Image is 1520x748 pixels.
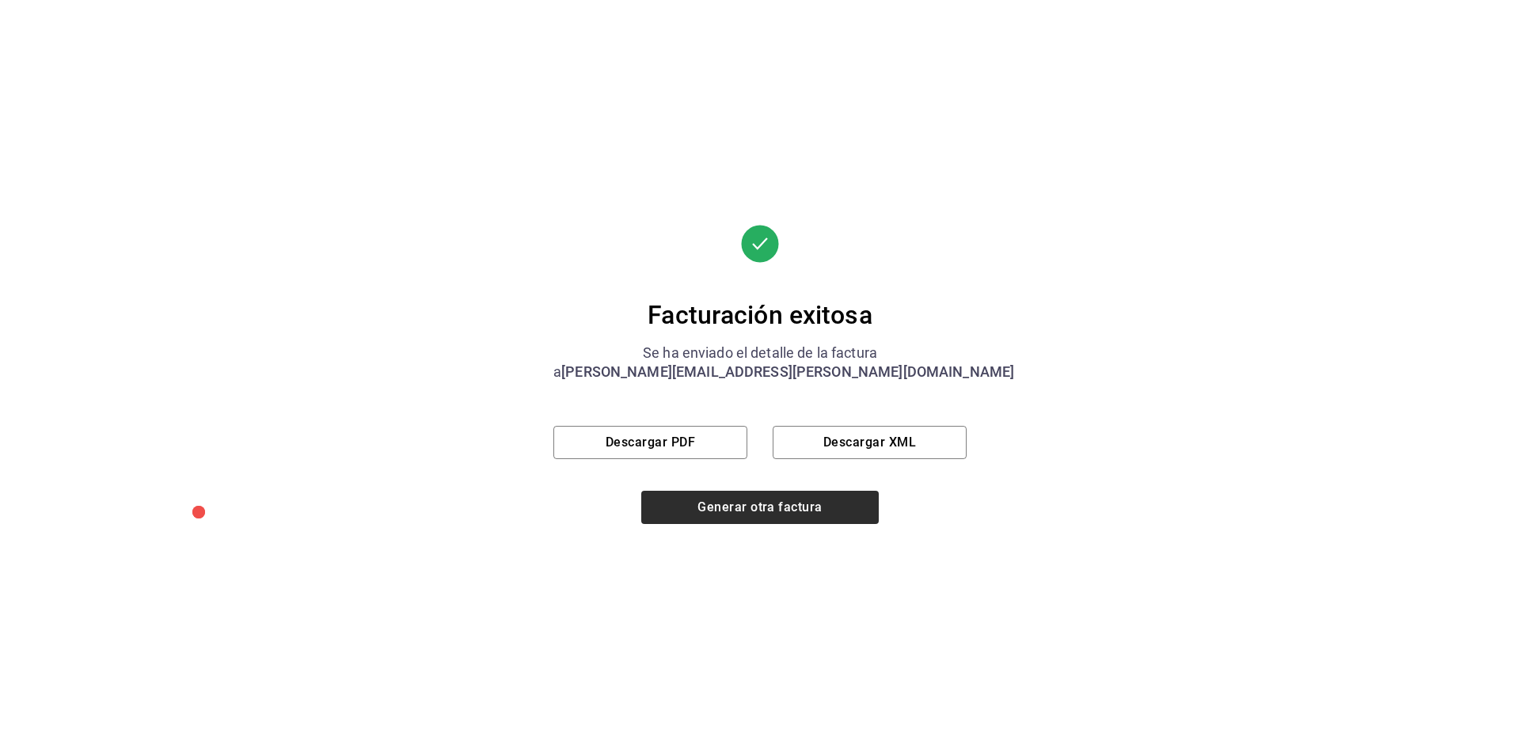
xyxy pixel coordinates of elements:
span: [PERSON_NAME][EMAIL_ADDRESS][PERSON_NAME][DOMAIN_NAME] [561,363,1014,380]
button: Generar otra factura [641,491,879,524]
button: Descargar XML [773,426,967,459]
button: Descargar PDF [553,426,747,459]
div: Facturación exitosa [553,299,967,331]
div: a [553,363,967,382]
div: Se ha enviado el detalle de la factura [553,344,967,363]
